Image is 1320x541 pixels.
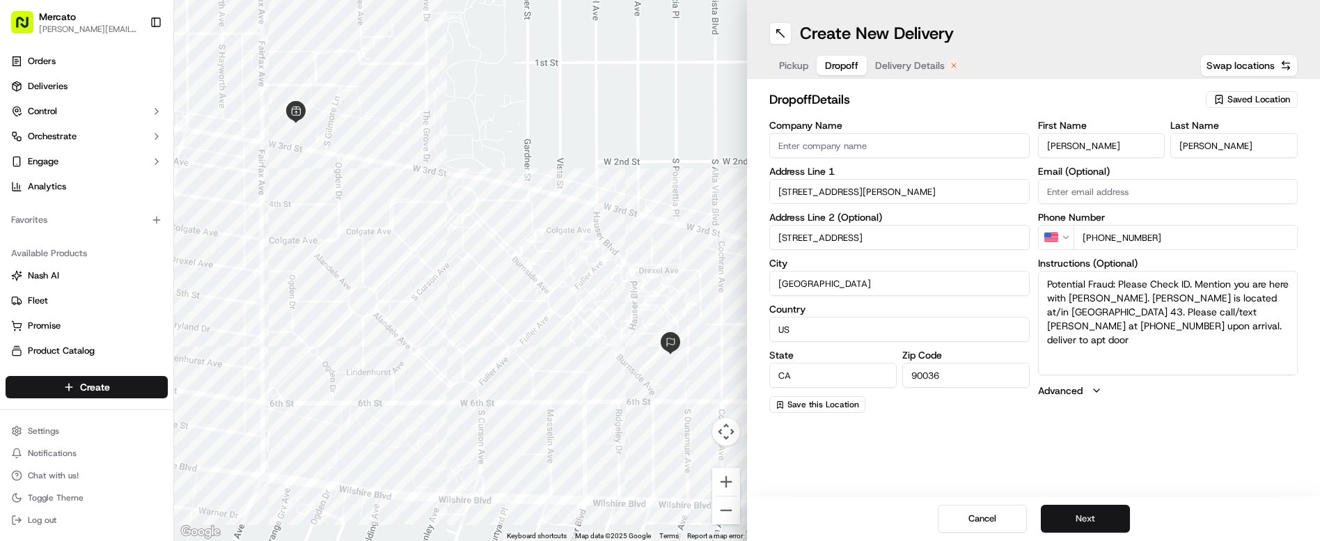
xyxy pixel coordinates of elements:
[769,350,897,360] label: State
[6,488,168,508] button: Toggle Theme
[769,120,1030,130] label: Company Name
[28,515,56,526] span: Log out
[132,146,223,160] span: API Documentation
[825,58,858,72] span: Dropoff
[6,209,168,231] div: Favorites
[14,77,39,102] img: 1736555255976-a54dd68f-1ca7-489b-9aae-adbdc363a1c4
[769,396,865,413] button: Save this Location
[1038,384,1083,398] label: Advanced
[47,91,176,102] div: We're available if you need us!
[6,75,168,97] a: Deliveries
[1038,179,1298,204] input: Enter email address
[112,141,229,166] a: 💻API Documentation
[875,58,945,72] span: Delivery Details
[779,58,808,72] span: Pickup
[28,470,79,481] span: Chat with us!
[47,77,228,91] div: Start new chat
[769,317,1030,342] input: Enter country
[6,125,168,148] button: Orchestrate
[6,290,168,312] button: Fleet
[1038,166,1298,176] label: Email (Optional)
[769,271,1030,296] input: Enter city
[1038,120,1165,130] label: First Name
[28,425,59,437] span: Settings
[6,150,168,173] button: Engage
[1038,271,1298,375] textarea: Potential Fraud: Please Check ID. Mention you are here with [PERSON_NAME]. [PERSON_NAME] is locat...
[28,130,77,143] span: Orchestrate
[712,468,740,496] button: Zoom in
[1038,384,1298,398] button: Advanced
[6,376,168,398] button: Create
[6,510,168,530] button: Log out
[712,418,740,446] button: Map camera controls
[28,269,59,282] span: Nash AI
[98,180,168,191] a: Powered byPylon
[139,180,168,191] span: Pylon
[712,496,740,524] button: Zoom out
[28,180,66,193] span: Analytics
[1038,258,1298,268] label: Instructions (Optional)
[6,50,168,72] a: Orders
[6,340,168,362] button: Product Catalog
[80,380,110,394] span: Create
[6,242,168,265] div: Available Products
[769,166,1030,176] label: Address Line 1
[1038,212,1298,222] label: Phone Number
[28,146,107,160] span: Knowledge Base
[1207,58,1275,72] span: Swap locations
[8,141,112,166] a: 📗Knowledge Base
[178,523,223,541] img: Google
[11,320,162,332] a: Promise
[787,399,859,410] span: Save this Location
[6,444,168,463] button: Notifications
[28,105,57,118] span: Control
[769,212,1030,222] label: Address Line 2 (Optional)
[769,133,1030,158] input: Enter company name
[39,24,139,35] button: [PERSON_NAME][EMAIL_ADDRESS][PERSON_NAME][DOMAIN_NAME]
[11,295,162,307] a: Fleet
[1074,225,1298,250] input: Enter phone number
[6,466,168,485] button: Chat with us!
[1206,90,1298,109] button: Saved Location
[769,90,1197,109] h2: dropoff Details
[28,295,48,307] span: Fleet
[687,532,743,540] a: Report a map error
[902,350,1030,360] label: Zip Code
[1227,93,1290,106] span: Saved Location
[938,505,1027,533] button: Cancel
[6,100,168,123] button: Control
[1170,120,1298,130] label: Last Name
[39,10,76,24] button: Mercato
[769,225,1030,250] input: Apartment, suite, unit, etc.
[6,175,168,198] a: Analytics
[1200,54,1298,77] button: Swap locations
[36,34,251,49] input: Got a question? Start typing here...
[118,148,129,159] div: 💻
[28,80,68,93] span: Deliveries
[28,345,95,357] span: Product Catalog
[6,6,144,39] button: Mercato[PERSON_NAME][EMAIL_ADDRESS][PERSON_NAME][DOMAIN_NAME]
[507,531,567,541] button: Keyboard shortcuts
[237,81,253,98] button: Start new chat
[11,345,162,357] a: Product Catalog
[769,304,1030,314] label: Country
[902,363,1030,388] input: Enter zip code
[1041,505,1130,533] button: Next
[659,532,679,540] a: Terms (opens in new tab)
[769,258,1030,268] label: City
[28,320,61,332] span: Promise
[800,22,954,45] h1: Create New Delivery
[575,532,651,540] span: Map data ©2025 Google
[6,421,168,441] button: Settings
[11,269,162,282] a: Nash AI
[28,55,56,68] span: Orders
[6,315,168,337] button: Promise
[28,448,77,459] span: Notifications
[178,523,223,541] a: Open this area in Google Maps (opens a new window)
[1170,133,1298,158] input: Enter last name
[28,155,58,168] span: Engage
[1038,133,1165,158] input: Enter first name
[769,179,1030,204] input: Enter address
[6,265,168,287] button: Nash AI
